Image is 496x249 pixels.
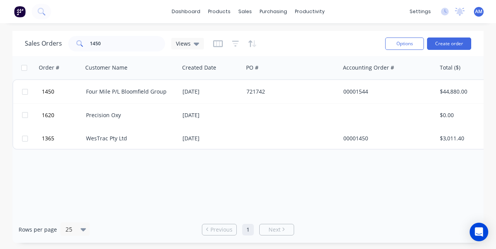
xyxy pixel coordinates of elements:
[86,111,172,119] div: Precision Oxy
[40,127,86,150] button: 1365
[40,80,86,103] button: 1450
[427,38,471,50] button: Create order
[385,38,424,50] button: Options
[343,88,429,96] div: 00001544
[269,226,281,234] span: Next
[475,8,482,15] span: AM
[39,64,59,72] div: Order #
[242,224,254,235] a: Page 1 is your current page
[210,226,232,234] span: Previous
[14,6,26,17] img: Factory
[85,64,127,72] div: Customer Name
[246,64,258,72] div: PO #
[343,135,429,142] div: 00001450
[168,6,204,17] a: dashboard
[234,6,256,17] div: sales
[182,64,216,72] div: Created Date
[256,6,291,17] div: purchasing
[440,64,460,72] div: Total ($)
[90,36,165,51] input: Search...
[42,88,54,96] span: 1450
[204,6,234,17] div: products
[19,226,57,234] span: Rows per page
[246,88,332,96] div: 721742
[183,111,240,119] div: [DATE]
[202,226,236,234] a: Previous page
[470,223,488,241] div: Open Intercom Messenger
[406,6,435,17] div: settings
[86,88,172,96] div: Four Mile P/L Bloomfield Group
[440,88,486,96] div: $44,880.00
[42,111,54,119] span: 1620
[40,104,86,127] button: 1620
[291,6,329,17] div: productivity
[86,135,172,142] div: WesTrac Pty Ltd
[260,226,294,234] a: Next page
[440,111,486,119] div: $0.00
[183,88,240,96] div: [DATE]
[440,135,486,142] div: $3,011.40
[343,64,394,72] div: Accounting Order #
[199,224,297,235] ul: Pagination
[42,135,54,142] span: 1365
[183,135,240,142] div: [DATE]
[25,40,62,47] h1: Sales Orders
[176,39,191,48] span: Views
